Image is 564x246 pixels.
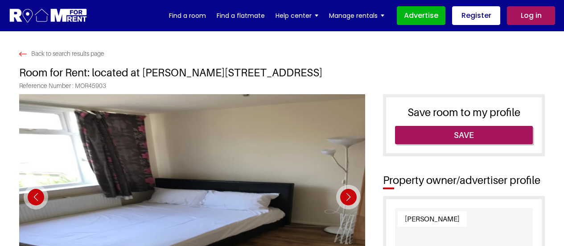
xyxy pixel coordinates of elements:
[9,8,88,24] img: Logo for Room for Rent, featuring a welcoming design with a house icon and modern typography
[19,58,545,82] h1: Room for Rent: located at [PERSON_NAME][STREET_ADDRESS]
[217,9,265,22] a: Find a flatmate
[452,6,500,25] a: Register
[19,50,104,58] a: Back to search results page
[395,106,533,119] h3: Save room to my profile
[397,6,445,25] a: Advertise
[398,211,467,227] span: [PERSON_NAME]
[329,9,384,22] a: Manage rentals
[395,126,533,145] a: Save
[276,9,318,22] a: Help center
[19,82,545,94] span: Reference Number : MOR45903
[24,185,48,209] div: Previous slide
[169,9,206,22] a: Find a room
[19,52,27,56] img: Search
[507,6,555,25] a: Log in
[336,185,361,209] div: Next slide
[379,174,545,187] h2: Property owner/advertiser profile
